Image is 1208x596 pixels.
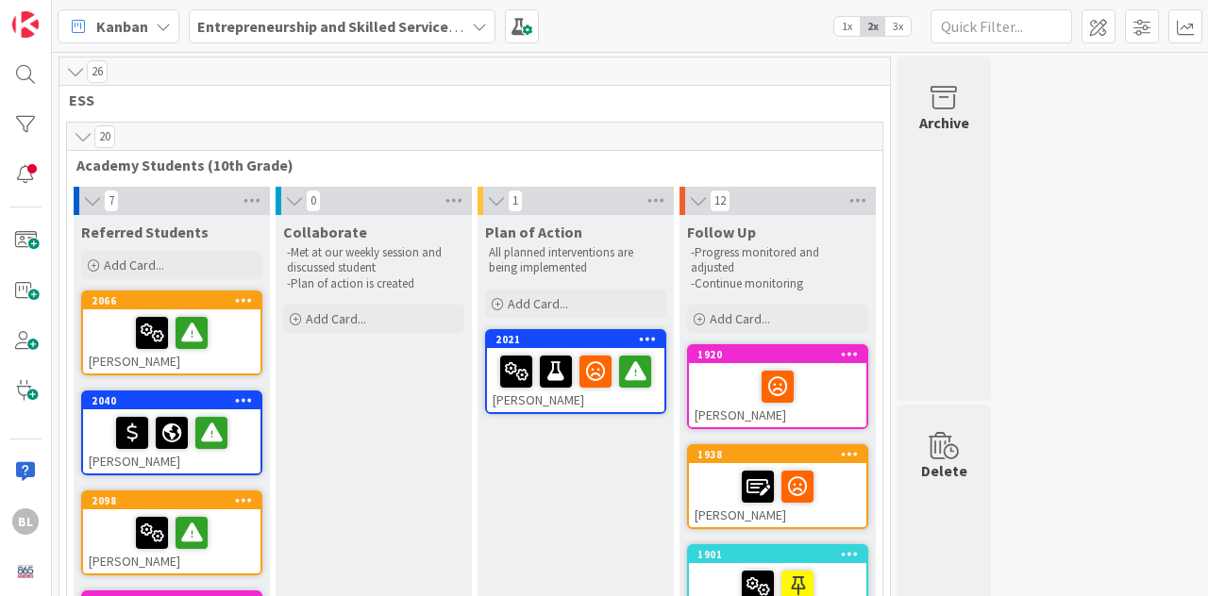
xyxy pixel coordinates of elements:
div: 1901 [689,546,866,563]
span: Academy Students (10th Grade) [76,156,859,174]
div: 2040[PERSON_NAME] [83,392,260,473]
div: [PERSON_NAME] [83,309,260,373]
img: Visit kanbanzone.com [12,11,39,38]
b: Entrepreneurship and Skilled Services Interventions - [DATE]-[DATE] [197,17,659,36]
span: 20 [94,125,115,148]
div: 2021 [487,331,664,348]
span: Plan of Action [485,223,582,241]
div: 2098 [83,492,260,509]
span: 3x [885,17,911,36]
a: 2021[PERSON_NAME] [485,329,666,414]
div: 2066 [83,292,260,309]
a: 2040[PERSON_NAME] [81,390,262,475]
img: avatar [12,558,39,585]
span: 0 [306,190,321,212]
div: Delete [921,459,967,482]
div: 1938[PERSON_NAME] [689,446,866,527]
div: 2066 [92,294,260,307]
div: Archive [919,111,969,134]
div: 2066[PERSON_NAME] [83,292,260,373]
div: 2040 [92,394,260,407]
div: 2040 [83,392,260,409]
span: 1 [508,190,523,212]
div: 1920 [689,346,866,363]
span: Add Card... [710,310,770,327]
a: 2098[PERSON_NAME] [81,490,262,575]
p: -Met at our weekly session and discussed student [287,245,461,276]
div: [PERSON_NAME] [83,409,260,473]
div: 2098[PERSON_NAME] [83,492,260,573]
span: Follow Up [687,223,756,241]
span: ESS [69,91,866,109]
span: 12 [710,190,730,212]
div: BL [12,508,39,535]
a: 1920[PERSON_NAME] [687,344,868,429]
p: -Progress monitored and adjusted [691,245,864,276]
div: 1901 [697,548,866,561]
a: 1938[PERSON_NAME] [687,444,868,529]
span: Kanban [96,15,148,38]
div: [PERSON_NAME] [487,348,664,412]
div: 2098 [92,494,260,507]
p: All planned interventions are being implemented [489,245,663,276]
div: [PERSON_NAME] [689,463,866,527]
p: -Plan of action is created [287,276,461,291]
span: Collaborate [283,223,367,241]
div: 2021 [495,333,664,346]
div: 1920 [697,348,866,361]
div: 2021[PERSON_NAME] [487,331,664,412]
span: Add Card... [306,310,366,327]
span: 7 [104,190,119,212]
span: Referred Students [81,223,209,241]
span: 2x [860,17,885,36]
div: 1920[PERSON_NAME] [689,346,866,427]
span: 26 [87,60,108,83]
div: [PERSON_NAME] [689,363,866,427]
span: 1x [834,17,860,36]
div: 1938 [689,446,866,463]
div: 1938 [697,448,866,461]
span: Add Card... [104,257,164,273]
div: [PERSON_NAME] [83,509,260,573]
input: Quick Filter... [931,9,1072,43]
a: 2066[PERSON_NAME] [81,290,262,375]
span: Add Card... [508,295,568,312]
p: -Continue monitoring [691,276,864,291]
